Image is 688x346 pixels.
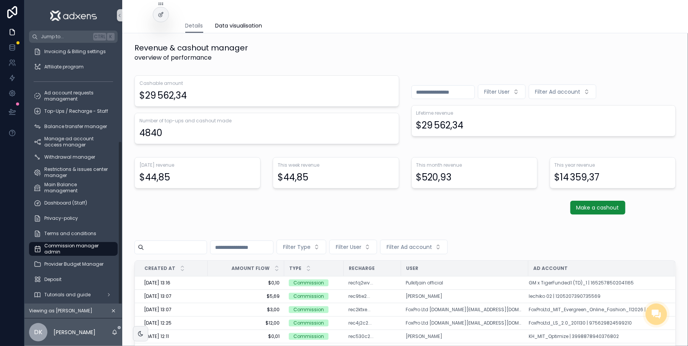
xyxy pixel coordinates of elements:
[293,279,324,286] div: Commission
[44,154,95,160] span: Withdrawal manager
[529,293,601,299] a: lechiko 02 | 1205207390735569
[348,333,397,340] a: rec530c2...
[29,257,118,271] a: Provider Budget Manager
[215,19,262,34] a: Data visualisation
[44,108,108,114] span: Top-Ups / Recharge - Staff
[406,280,524,286] a: Pulkitjain official
[212,320,280,326] span: $12,00
[93,33,106,41] span: Ctrl
[144,307,172,313] span: [DATE] 13:07
[44,292,91,298] span: Tutorials and guide
[44,166,110,179] span: Restrictions & issues center manager
[406,333,524,340] a: [PERSON_NAME]
[529,320,632,326] a: FoxProLtd_LS_2.0_201130 | 975629824599210
[529,84,596,99] button: Select Button
[24,43,122,304] div: scrollable content
[533,265,568,271] span: Ad account
[29,196,118,210] a: Dashboard (Staff)
[134,53,248,62] span: overview of performance
[29,45,118,58] a: Invoicing & Billing settings
[484,88,510,96] span: Filter User
[289,333,339,340] a: Commission
[406,307,524,313] a: FoxPro Ltd [DOMAIN_NAME][EMAIL_ADDRESS][DOMAIN_NAME]
[29,31,118,43] button: Jump to...CtrlK
[406,333,442,340] span: [PERSON_NAME]
[231,265,270,271] span: Amount flow
[144,333,169,340] span: [DATE] 12:11
[144,280,170,286] span: [DATE] 13:16
[29,60,118,74] a: Affiliate program
[185,22,203,29] span: Details
[144,293,203,299] a: [DATE] 13:07
[406,280,443,286] span: Pulkitjain official
[289,279,339,286] a: Commission
[529,320,665,326] a: FoxProLtd_LS_2.0_201130 | 975629824599210
[555,162,671,168] span: This year revenue
[144,320,203,326] a: [DATE] 12:25
[348,307,397,313] a: rec2ktxe...
[53,328,96,336] p: [PERSON_NAME]
[348,333,374,340] a: rec530c2...
[348,320,372,326] a: rec4j2c2...
[29,227,118,240] a: Terms and conditions
[139,162,256,168] span: [DATE] revenue
[278,171,308,184] div: $44,85
[144,265,175,271] span: Created at
[212,293,280,299] a: $5,69
[406,293,442,299] a: [PERSON_NAME]
[529,333,619,340] a: KH_MIT_Optimize | 3998878940376802
[44,182,110,194] span: Main Balance management
[41,34,90,40] span: Jump to...
[139,80,394,86] span: Cashable amount
[416,171,452,184] div: $520,93
[529,307,665,313] a: FoxProLtd_MIT_Evergreen_Online_Fashion_112026 | 914416427313294
[139,127,162,139] div: 4840
[44,64,84,70] span: Affiliate program
[349,265,375,271] span: Recharge
[348,293,370,299] a: rec9tie2...
[278,162,394,168] span: This week revenue
[336,243,361,251] span: Filter User
[293,306,324,313] div: Commission
[529,280,634,286] a: GM x TigerFunded1 (TD)_1 | 1652578502041165
[293,293,324,300] div: Commission
[29,166,118,179] a: Restrictions & issues center manager
[144,280,203,286] a: [DATE] 13:16
[406,293,524,299] a: [PERSON_NAME]
[406,320,524,326] a: FoxPro Ltd [DOMAIN_NAME][EMAIL_ADDRESS][DOMAIN_NAME]
[416,119,464,132] div: $29 562,34
[576,204,619,211] span: Make a cashout
[212,333,280,340] a: $0,01
[348,280,397,286] a: recfq2wv...
[535,88,581,96] span: Filter Ad account
[44,276,62,283] span: Deposit
[29,181,118,195] a: Main Balance management
[570,201,625,214] button: Make a cashout
[555,171,600,184] div: $14 359,37
[139,89,187,102] div: $29 562,34
[212,307,280,313] a: $3,00
[348,307,371,313] a: rec2ktxe...
[212,280,280,286] a: $0,10
[139,171,170,184] div: $44,85
[348,293,397,299] a: rec9tie2...
[44,243,110,255] span: Commission manager admin
[277,240,326,254] button: Select Button
[529,293,665,299] a: lechiko 02 | 1205207390735569
[529,333,665,340] a: KH_MIT_Optimize | 3998878940376802
[348,280,373,286] a: recfq2wv...
[29,242,118,256] a: Commission manager admin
